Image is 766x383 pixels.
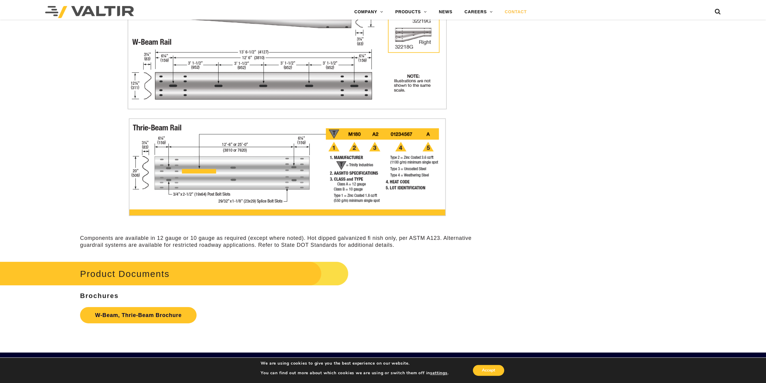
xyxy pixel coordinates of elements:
p: Components are available in 12 gauge or 10 gauge as required (except where noted). Hot dipped gal... [80,235,495,249]
p: You can find out more about which cookies we are using or switch them off in . [261,370,448,376]
a: CONTACT [499,6,533,18]
button: settings [430,370,447,376]
strong: Brochures [80,292,119,300]
button: Accept [473,365,504,376]
a: CAREERS [458,6,499,18]
a: PRODUCTS [389,6,433,18]
a: W-Beam, Thrie-Beam Brochure [80,307,197,323]
a: NEWS [433,6,458,18]
p: We are using cookies to give you the best experience on our website. [261,361,448,366]
a: COMPANY [348,6,389,18]
img: Valtir [45,6,134,18]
